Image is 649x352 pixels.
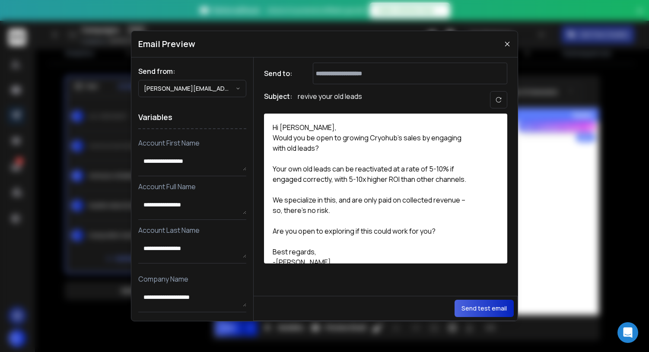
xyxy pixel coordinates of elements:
[138,274,246,284] p: Company Name
[298,91,362,108] p: revive your old leads
[264,91,293,108] h1: Subject:
[138,106,246,129] h1: Variables
[138,225,246,235] p: Account Last Name
[455,300,514,317] button: Send test email
[264,68,299,79] h1: Send to:
[144,84,235,93] p: [PERSON_NAME][EMAIL_ADDRESS][DOMAIN_NAME]
[617,322,638,343] div: Open Intercom Messenger
[138,181,246,192] p: Account Full Name
[264,114,480,264] div: Hi [PERSON_NAME], Would you be open to growing Cryohub's sales by engaging with old leads? Your o...
[138,138,246,148] p: Account First Name
[138,66,246,76] h1: Send from:
[138,38,195,50] h1: Email Preview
